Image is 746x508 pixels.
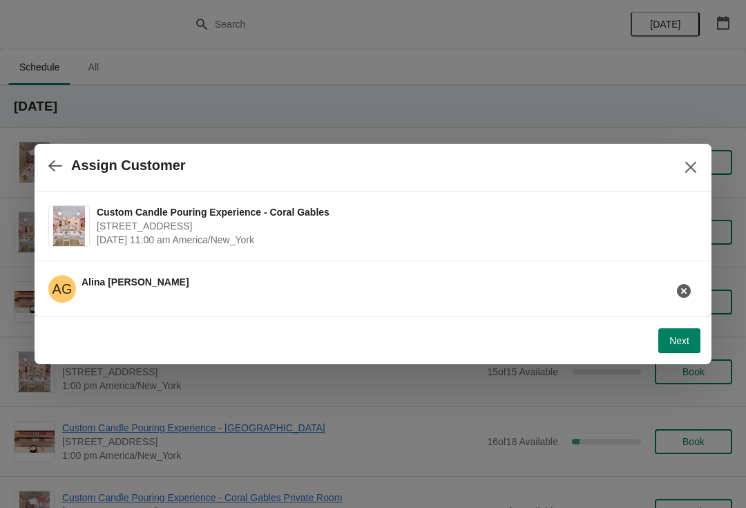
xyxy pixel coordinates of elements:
span: [STREET_ADDRESS] [97,219,691,233]
text: AG [52,281,73,297]
img: Custom Candle Pouring Experience - Coral Gables | 154 Giralda Avenue, Coral Gables, FL, USA | Aug... [53,206,86,246]
span: Alina [PERSON_NAME] [82,276,189,288]
button: Next [658,328,700,353]
h2: Assign Customer [71,158,186,173]
button: Close [678,155,703,180]
span: Alina [48,275,76,303]
span: [DATE] 11:00 am America/New_York [97,233,691,247]
span: Next [669,335,689,346]
span: Custom Candle Pouring Experience - Coral Gables [97,205,691,219]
